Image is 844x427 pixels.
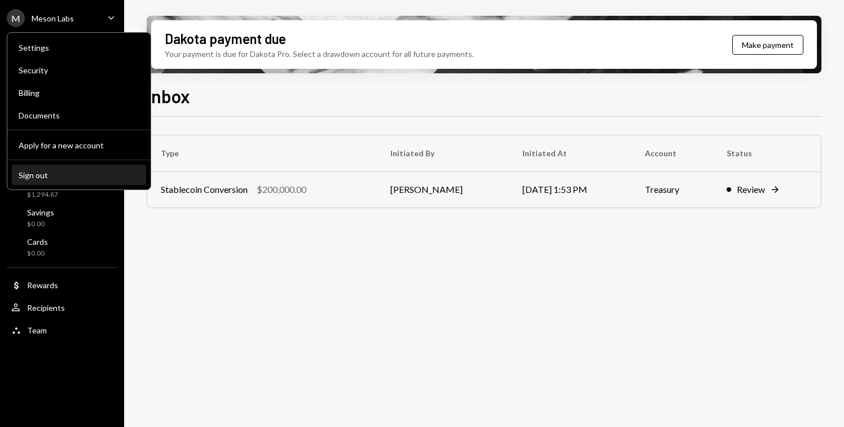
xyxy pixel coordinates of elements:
a: Settings [12,37,146,58]
div: $200,000.00 [257,183,306,196]
th: Account [631,135,713,171]
a: Team [7,320,117,340]
div: $0.00 [27,249,48,258]
div: Team [27,325,47,335]
div: M [7,9,25,27]
div: Rewards [27,280,58,290]
div: Dakota payment due [165,29,286,48]
a: Cards$0.00 [7,234,117,261]
th: Type [147,135,377,171]
div: $0.00 [27,219,54,229]
div: Your payment is due for Dakota Pro. Select a drawdown account for all future payments. [165,48,474,60]
a: Security [12,60,146,80]
div: Documents [19,111,139,120]
a: Rewards [7,275,117,295]
a: Savings$0.00 [7,204,117,231]
div: Stablecoin Conversion [161,183,248,196]
th: Initiated At [509,135,631,171]
td: Treasury [631,171,713,208]
div: Security [19,65,139,75]
th: Initiated By [377,135,509,171]
button: Apply for a new account [12,135,146,156]
h1: Inbox [147,85,190,107]
div: $1,294.87 [27,190,60,200]
div: Recipients [27,303,65,312]
div: Sign out [19,170,139,180]
td: [PERSON_NAME] [377,171,509,208]
div: Apply for a new account [19,140,139,150]
div: Cards [27,237,48,246]
button: Make payment [732,35,803,55]
a: Documents [12,105,146,125]
div: Meson Labs [32,14,74,23]
a: Billing [12,82,146,103]
div: Settings [19,43,139,52]
td: [DATE] 1:53 PM [509,171,631,208]
div: Billing [19,88,139,98]
th: Status [713,135,821,171]
a: Recipients [7,297,117,318]
button: Sign out [12,165,146,186]
div: Review [737,183,765,196]
div: Savings [27,208,54,217]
